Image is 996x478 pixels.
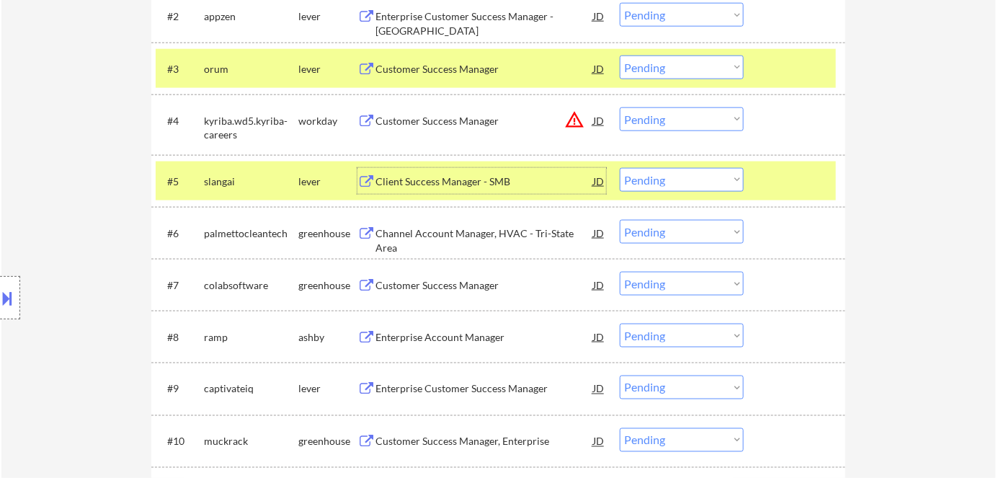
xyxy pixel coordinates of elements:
[298,435,357,449] div: greenhouse
[298,114,357,128] div: workday
[375,278,593,293] div: Customer Success Manager
[375,174,593,189] div: Client Success Manager - SMB
[298,382,357,397] div: lever
[564,110,584,130] button: warning_amber
[298,226,357,241] div: greenhouse
[592,168,606,194] div: JD
[592,272,606,298] div: JD
[592,428,606,454] div: JD
[592,376,606,402] div: JD
[298,330,357,345] div: ashby
[167,62,192,76] div: #3
[375,435,593,449] div: Customer Success Manager, Enterprise
[298,278,357,293] div: greenhouse
[592,3,606,29] div: JD
[592,220,606,246] div: JD
[204,9,298,24] div: appzen
[298,174,357,189] div: lever
[298,62,357,76] div: lever
[375,330,593,345] div: Enterprise Account Manager
[204,62,298,76] div: orum
[592,324,606,350] div: JD
[375,382,593,397] div: Enterprise Customer Success Manager
[375,9,593,37] div: Enterprise Customer Success Manager - [GEOGRAPHIC_DATA]
[592,107,606,133] div: JD
[375,114,593,128] div: Customer Success Manager
[592,56,606,81] div: JD
[375,62,593,76] div: Customer Success Manager
[375,226,593,255] div: Channel Account Manager, HVAC - Tri-State Area
[298,9,357,24] div: lever
[167,9,192,24] div: #2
